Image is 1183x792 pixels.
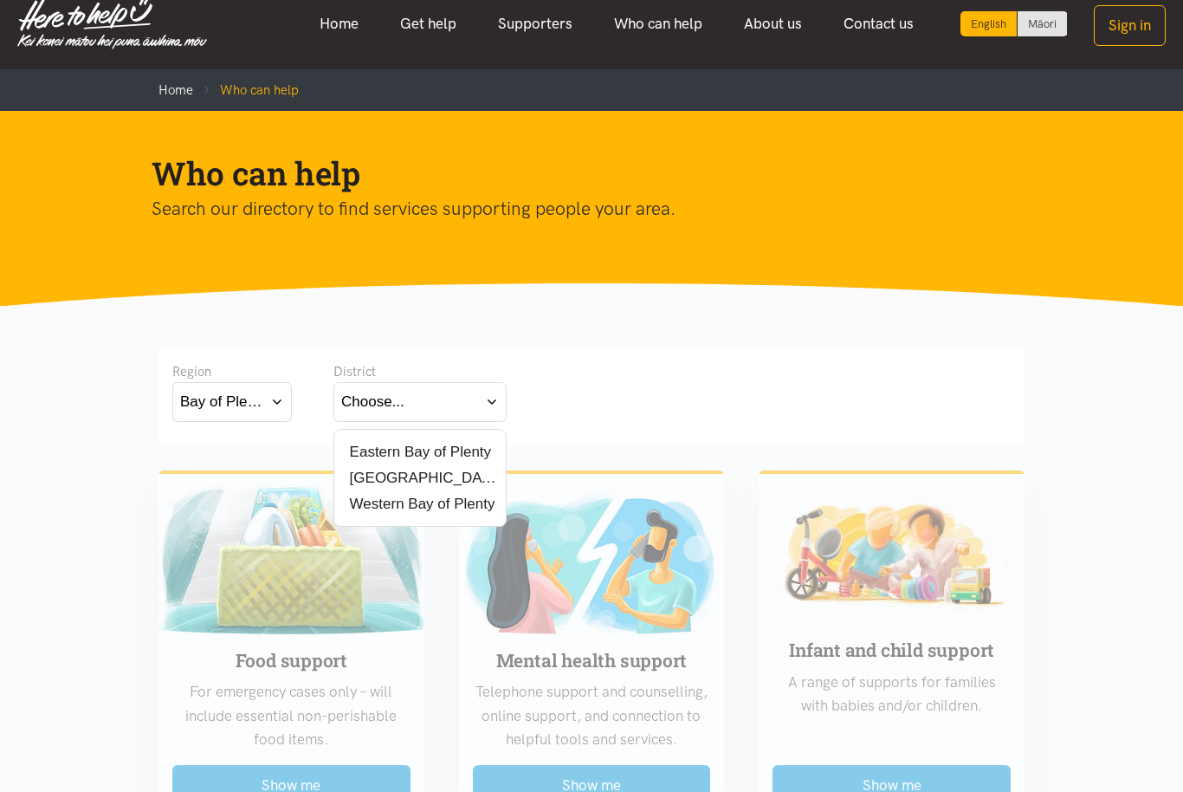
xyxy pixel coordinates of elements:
[379,5,477,42] a: Get help
[1018,11,1067,36] a: Switch to Te Reo Māori
[158,82,193,98] a: Home
[152,194,1004,224] p: Search our directory to find services supporting people your area.
[960,11,1018,36] div: Current language
[341,467,499,489] label: [GEOGRAPHIC_DATA]
[333,382,507,421] button: Choose...
[172,382,292,421] button: Bay of Plenty
[1094,5,1166,46] button: Sign in
[172,361,292,382] div: Region
[341,441,491,463] label: Eastern Bay of Plenty
[723,5,823,42] a: About us
[180,390,263,413] div: Bay of Plenty
[341,493,495,515] label: Western Bay of Plenty
[193,80,299,101] li: Who can help
[593,5,723,42] a: Who can help
[333,361,507,382] div: District
[152,153,1004,194] h1: Who can help
[823,5,934,42] a: Contact us
[341,390,404,413] div: Choose...
[477,5,593,42] a: Supporters
[299,5,379,42] a: Home
[960,11,1068,36] div: Language toggle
